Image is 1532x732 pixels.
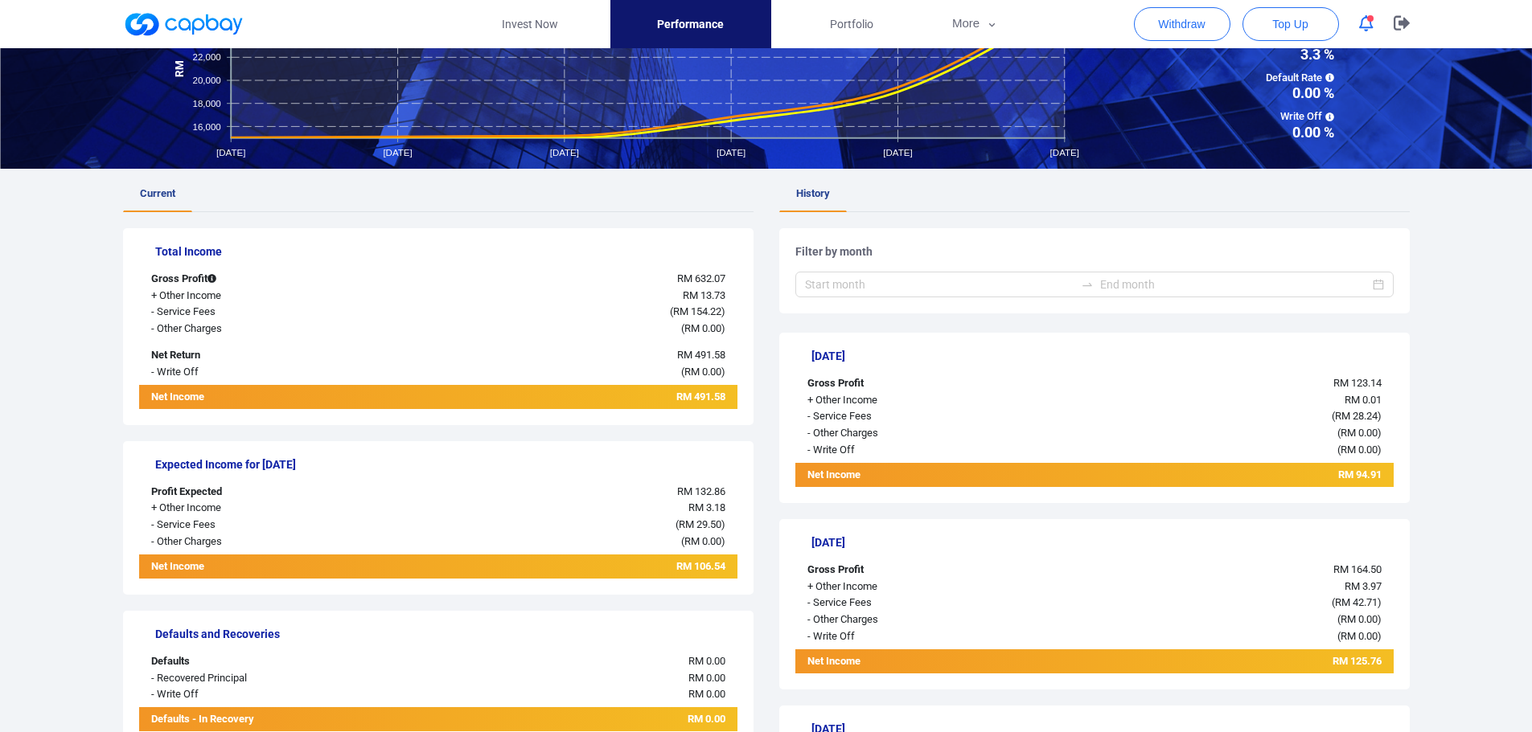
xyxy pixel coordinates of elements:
div: Defaults - In Recovery [139,707,388,731]
button: Withdraw [1134,7,1230,41]
div: ( ) [388,364,737,381]
div: - Service Fees [139,517,388,534]
div: - Write Off [795,628,1045,645]
span: 3.3 % [1228,47,1334,62]
div: - Write Off [795,442,1045,459]
div: - Recovered Principal [139,670,388,687]
div: - Service Fees [795,408,1045,425]
span: RM 106.54 [676,560,725,572]
span: Performance [657,15,724,33]
tspan: 16,000 [192,121,220,131]
span: RM 0.00 [1341,613,1378,625]
div: Gross Profit [795,375,1045,392]
span: RM 0.00 [684,535,721,547]
span: RM 123.14 [1333,377,1382,389]
h5: Expected Income for [DATE] [155,457,737,472]
span: RM 164.50 [1333,563,1382,575]
span: RM 13.73 [683,289,725,301]
span: RM 154.22 [673,305,721,317]
h5: [DATE] [811,535,1394,550]
div: ( ) [388,517,737,534]
span: RM 632.07 [677,272,725,284]
tspan: RM [173,60,185,77]
tspan: [DATE] [216,148,245,157]
div: ( ) [388,321,737,337]
div: ( ) [1045,628,1394,645]
div: - Service Fees [795,595,1045,611]
h5: [DATE] [811,349,1394,363]
tspan: 20,000 [192,76,220,85]
span: RM 0.00 [684,322,721,334]
div: + Other Income [139,288,388,305]
div: Profit Expected [139,484,388,501]
input: Start month [805,276,1074,293]
span: RM 0.00 [1341,630,1378,642]
span: 0.00 % [1228,125,1334,140]
div: Net Income [139,558,388,579]
tspan: 18,000 [192,98,220,108]
div: - Other Charges [795,425,1045,442]
div: - Other Charges [139,321,388,337]
span: 0.00 % [1228,86,1334,100]
div: Gross Profit [139,271,388,288]
div: Net Return [139,347,388,364]
span: RM 42.71 [1335,596,1378,608]
span: RM 132.86 [677,485,725,497]
span: RM 0.00 [688,655,725,667]
span: RM 0.00 [684,366,721,378]
span: RM 29.50 [679,518,721,530]
span: swap-right [1081,278,1094,291]
span: History [796,187,830,199]
span: RM 491.58 [677,349,725,361]
span: Write Off [1228,108,1334,125]
span: RM 125.76 [1333,655,1382,667]
div: + Other Income [139,500,388,517]
div: + Other Income [795,392,1045,409]
tspan: [DATE] [1049,148,1078,157]
span: Default Rate [1228,70,1334,87]
h5: Total Income [155,244,737,259]
span: RM 3.97 [1345,580,1382,592]
span: RM 491.58 [676,391,725,403]
span: RM 0.00 [688,688,725,700]
span: RM 0.01 [1345,394,1382,406]
div: ( ) [1045,425,1394,442]
tspan: [DATE] [883,148,912,157]
span: RM 0.00 [688,713,725,725]
span: RM 3.18 [688,501,725,513]
div: Net Income [795,467,1045,487]
div: Gross Profit [795,562,1045,579]
div: - Other Charges [139,534,388,550]
div: - Service Fees [139,304,388,321]
div: - Write Off [139,364,388,381]
button: Top Up [1242,7,1339,41]
div: + Other Income [795,579,1045,595]
div: ( ) [1045,595,1394,611]
div: Net Income [795,653,1045,673]
div: ( ) [388,304,737,321]
span: RM 0.00 [1341,444,1378,456]
div: ( ) [1045,408,1394,425]
h5: Filter by month [795,244,1394,259]
span: RM 28.24 [1335,410,1378,422]
div: - Other Charges [795,611,1045,628]
span: Top Up [1272,16,1308,32]
span: RM 0.00 [688,672,725,684]
input: End month [1100,276,1370,293]
h5: Defaults and Recoveries [155,627,737,641]
div: ( ) [388,534,737,550]
div: - Write Off [139,686,388,703]
div: Defaults [139,653,388,670]
tspan: [DATE] [383,148,412,157]
span: Portfolio [830,15,873,33]
div: Net Income [139,389,388,409]
div: ( ) [1045,611,1394,628]
tspan: [DATE] [549,148,578,157]
div: ( ) [1045,442,1394,459]
span: RM 94.91 [1338,468,1382,481]
span: Current [140,187,175,199]
span: RM 0.00 [1341,427,1378,439]
span: to [1081,278,1094,291]
tspan: 22,000 [192,52,220,62]
tspan: [DATE] [717,148,745,157]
